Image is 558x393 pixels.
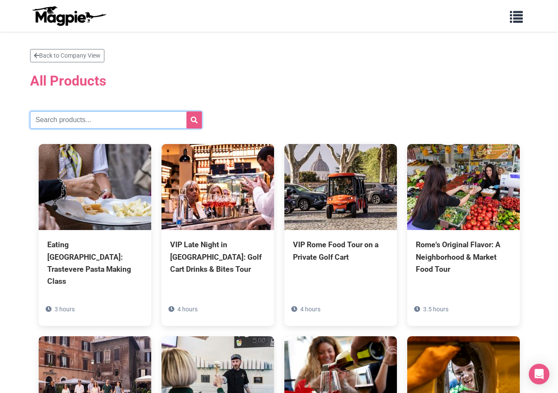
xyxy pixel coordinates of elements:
[39,144,151,326] a: Eating [GEOGRAPHIC_DATA]: Trastevere Pasta Making Class 3 hours
[170,239,265,275] div: VIP Late Night in [GEOGRAPHIC_DATA]: Golf Cart Drinks & Bites Tour
[30,6,107,26] img: logo-ab69f6fb50320c5b225c76a69d11143b.png
[30,68,528,94] h2: All Products
[39,144,151,230] img: Eating Rome: Trastevere Pasta Making Class
[293,239,388,263] div: VIP Rome Food Tour on a Private Golf Cart
[162,144,274,230] img: VIP Late Night in Rome: Golf Cart Drinks & Bites Tour
[423,306,448,313] span: 3.5 hours
[47,239,143,287] div: Eating [GEOGRAPHIC_DATA]: Trastevere Pasta Making Class
[162,144,274,313] a: VIP Late Night in [GEOGRAPHIC_DATA]: Golf Cart Drinks & Bites Tour 4 hours
[416,239,511,275] div: Rome's Original Flavor: A Neighborhood & Market Food Tour
[30,49,104,62] a: Back to Company View
[407,144,520,230] img: Rome's Original Flavor: A Neighborhood & Market Food Tour
[407,144,520,313] a: Rome's Original Flavor: A Neighborhood & Market Food Tour 3.5 hours
[300,306,320,313] span: 4 hours
[529,364,549,384] div: Open Intercom Messenger
[55,306,75,313] span: 3 hours
[284,144,397,301] a: VIP Rome Food Tour on a Private Golf Cart 4 hours
[284,144,397,230] img: VIP Rome Food Tour on a Private Golf Cart
[177,306,198,313] span: 4 hours
[30,111,202,129] input: Search products...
